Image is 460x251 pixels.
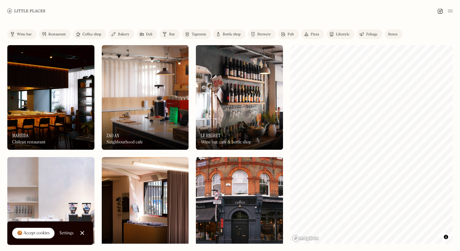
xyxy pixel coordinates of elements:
[108,29,134,39] a: Bakery
[107,133,119,138] h3: Zao An
[59,226,74,240] a: Settings
[357,29,382,39] a: Foliage
[146,33,153,36] div: Deli
[137,29,157,39] a: Deli
[7,45,94,150] a: MareidaMareidaMareidaChilean restaurant
[102,45,189,150] a: Zao AnZao AnZao AnNeighbourhood cafe
[182,29,211,39] a: Taproom
[444,234,448,240] span: Toggle attribution
[385,29,402,39] a: Stores
[288,33,294,36] div: Pub
[278,29,299,39] a: Pub
[83,33,101,36] div: Coffee shop
[196,45,283,150] img: Le Regret
[201,140,251,145] div: Wine bar, cafe & bottle shop
[48,33,66,36] div: Restaurant
[201,133,220,138] h3: Le Regret
[223,33,241,36] div: Bottle shop
[388,33,398,36] div: Stores
[196,45,283,150] a: Le RegretLe RegretLe RegretWine bar, cafe & bottle shop
[59,231,74,235] div: Settings
[12,228,55,239] a: 🍪 Accept cookies
[248,29,276,39] a: Brewery
[366,33,377,36] div: Foliage
[12,140,45,145] div: Chilean restaurant
[73,29,106,39] a: Coffee shop
[7,45,94,150] img: Mareida
[107,140,143,145] div: Neighbourhood cafe
[301,29,324,39] a: Pizza
[257,33,271,36] div: Brewery
[17,230,50,236] div: 🍪 Accept cookies
[17,33,32,36] div: Wine bar
[213,29,246,39] a: Bottle shop
[311,33,319,36] div: Pizza
[102,45,189,150] img: Zao An
[12,133,29,138] h3: Mareida
[169,33,175,36] div: Bar
[292,235,319,242] a: Mapbox homepage
[442,233,450,241] button: Toggle attribution
[76,227,88,239] a: Close Cookie Popup
[192,33,206,36] div: Taproom
[336,33,349,36] div: Lifestyle
[7,29,37,39] a: Wine bar
[118,33,129,36] div: Bakery
[327,29,354,39] a: Lifestyle
[290,45,453,244] canvas: Map
[160,29,180,39] a: Bar
[39,29,71,39] a: Restaurant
